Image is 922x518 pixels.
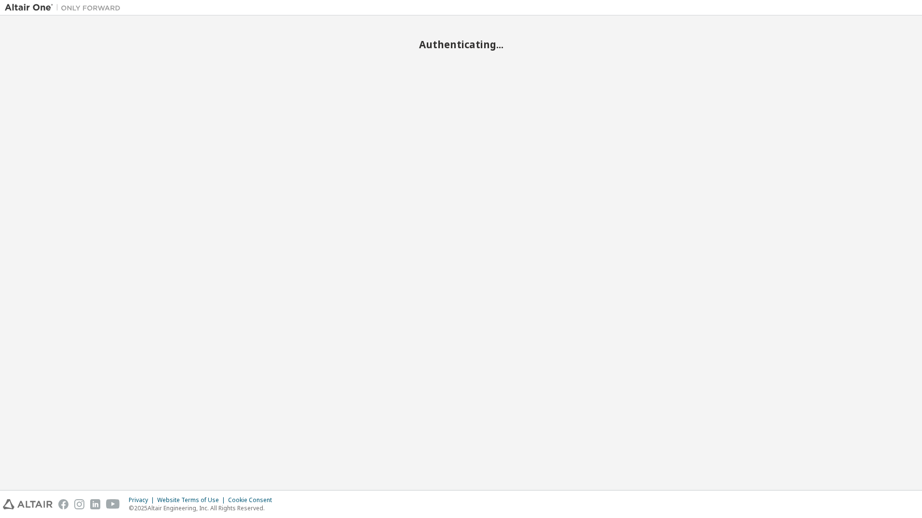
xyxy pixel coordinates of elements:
p: © 2025 Altair Engineering, Inc. All Rights Reserved. [129,504,278,512]
div: Cookie Consent [228,496,278,504]
img: linkedin.svg [90,499,100,509]
div: Privacy [129,496,157,504]
img: facebook.svg [58,499,68,509]
img: youtube.svg [106,499,120,509]
img: instagram.svg [74,499,84,509]
h2: Authenticating... [5,38,917,51]
img: Altair One [5,3,125,13]
div: Website Terms of Use [157,496,228,504]
img: altair_logo.svg [3,499,53,509]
